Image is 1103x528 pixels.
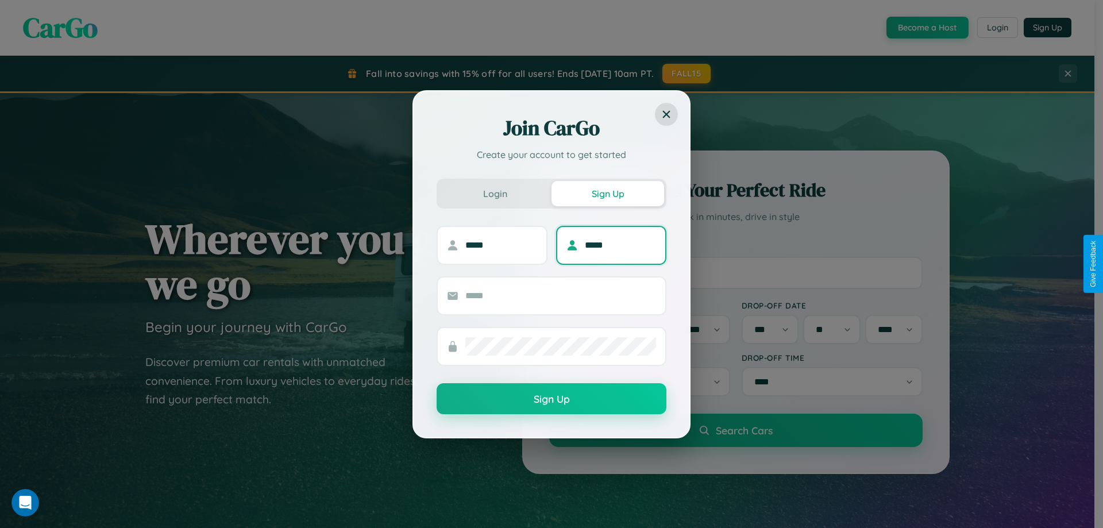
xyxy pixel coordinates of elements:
p: Create your account to get started [437,148,666,161]
button: Sign Up [551,181,664,206]
button: Sign Up [437,383,666,414]
div: Give Feedback [1089,241,1097,287]
button: Login [439,181,551,206]
h2: Join CarGo [437,114,666,142]
iframe: Intercom live chat [11,489,39,517]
